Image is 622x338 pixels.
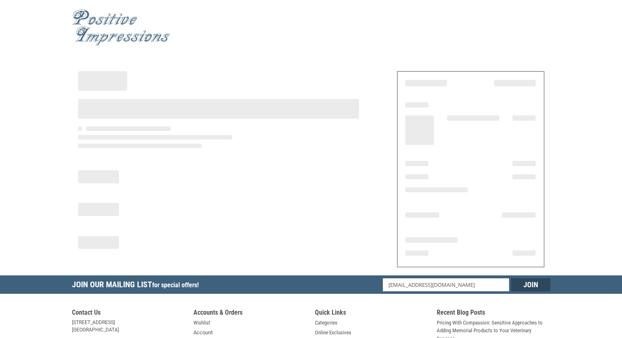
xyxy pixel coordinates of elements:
a: Categories [315,319,337,327]
h5: Recent Blog Posts [437,309,550,319]
a: Online Exclusives [315,329,351,337]
input: Email [383,278,509,291]
a: Account [193,329,213,337]
span: for special offers! [152,281,199,289]
h5: Contact Us [72,309,186,319]
a: Wishlist [193,319,210,327]
h5: Accounts & Orders [193,309,307,319]
h5: Join Our Mailing List [72,275,203,296]
input: Join [511,278,550,291]
h5: Quick Links [315,309,429,319]
img: Positive Impressions [72,9,170,46]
